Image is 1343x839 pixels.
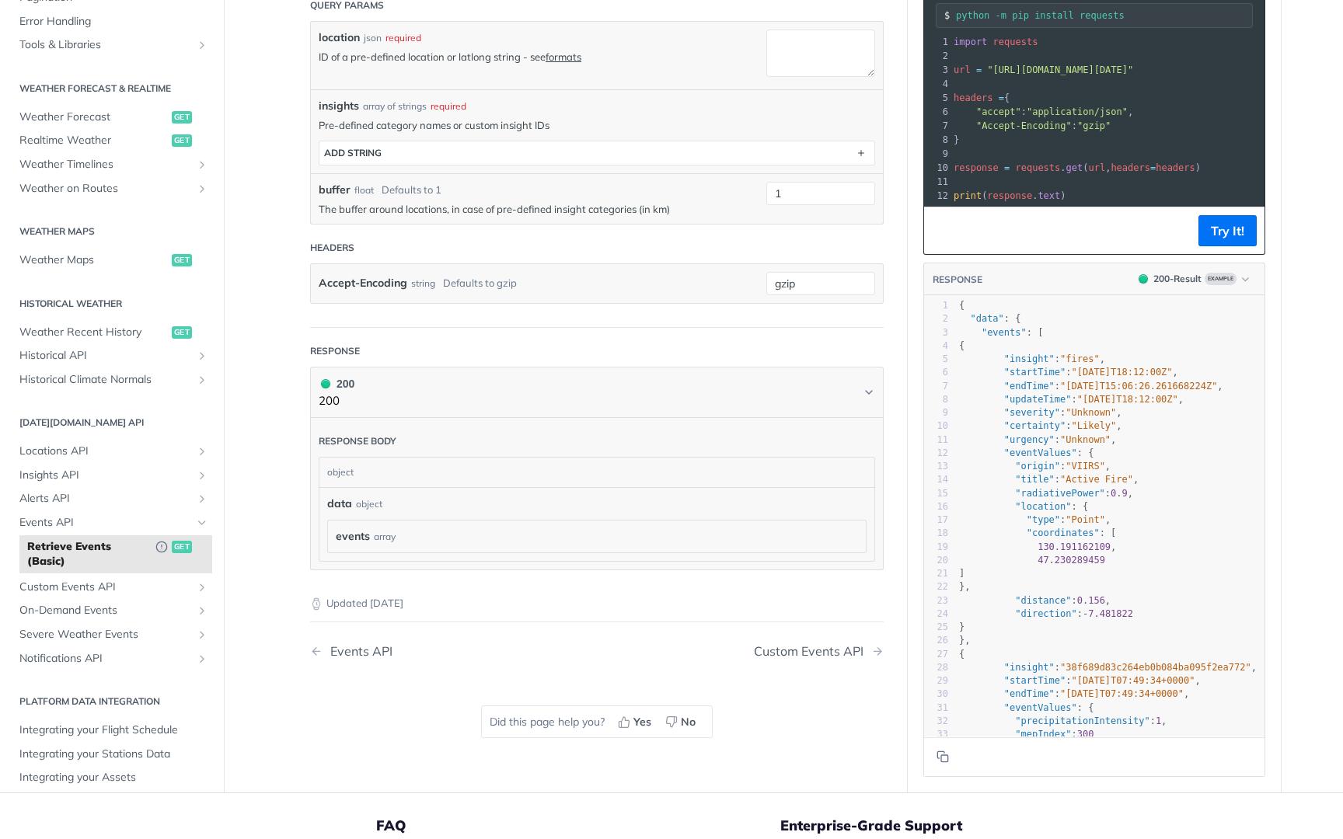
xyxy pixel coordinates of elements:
[12,599,212,622] a: On-Demand EventsShow subpages for On-Demand Events
[385,31,421,45] div: required
[987,64,1133,75] span: "[URL][DOMAIN_NAME][DATE]"
[12,129,212,152] a: Realtime Weatherget
[959,635,971,646] span: },
[196,39,208,51] button: Show subpages for Tools & Libraries
[959,474,1139,485] span: : ,
[924,728,948,741] div: 33
[956,10,1252,21] input: Request instructions
[924,634,948,647] div: 26
[319,434,396,448] div: Response body
[924,661,948,674] div: 28
[12,33,212,57] a: Tools & LibrariesShow subpages for Tools & Libraries
[354,183,374,197] div: float
[1038,190,1060,201] span: text
[1077,120,1111,131] span: "gzip"
[954,37,987,47] span: import
[924,147,951,161] div: 9
[959,688,1189,699] span: : ,
[959,527,1116,538] span: : [
[1060,381,1217,392] span: "[DATE]T15:06:26.261668224Z"
[12,153,212,176] a: Weather TimelinesShow subpages for Weather Timelines
[431,99,466,113] div: required
[319,50,759,64] p: ID of a pre-defined location or latlong string - see
[924,105,951,119] div: 6
[959,313,1021,324] span: : {
[323,644,392,659] div: Events API
[19,722,208,738] span: Integrating your Flight Schedule
[19,348,192,364] span: Historical API
[959,434,1116,445] span: : ,
[12,297,212,311] h2: Historical Weather
[924,674,948,688] div: 29
[1060,662,1251,673] span: "38f689d83c264eb0b084ba095f2ea772"
[959,581,971,592] span: },
[924,594,948,607] div: 23
[1015,608,1076,619] span: "direction"
[1027,106,1128,117] span: "application/json"
[1004,407,1060,418] span: "severity"
[959,621,965,632] span: }
[1015,488,1105,499] span: "radiativePower"
[754,644,871,659] div: Custom Events API
[959,702,1094,713] span: : {
[1004,434,1055,445] span: "urgency"
[319,375,875,410] button: 200 200200
[1088,608,1133,619] span: 7.481822
[863,386,875,399] svg: Chevron
[924,366,948,379] div: 6
[1156,715,1161,726] span: 1
[1072,367,1173,378] span: "[DATE]T18:12:00Z"
[364,31,382,45] div: json
[987,190,1032,201] span: response
[924,541,948,554] div: 19
[319,392,354,410] p: 200
[959,729,1094,740] span: :
[12,10,212,33] a: Error Handling
[1205,273,1237,285] span: Example
[12,511,212,534] a: Events APIHide subpages for Events API
[932,219,954,242] button: Copy to clipboard
[959,488,1133,499] span: : ,
[19,14,208,30] span: Error Handling
[310,344,360,358] div: Response
[196,350,208,362] button: Show subpages for Historical API
[959,300,965,311] span: {
[924,701,948,715] div: 31
[1038,555,1105,566] span: 47.230289459
[19,372,192,388] span: Historical Climate Normals
[959,327,1043,338] span: : [
[1004,353,1055,364] span: "insight"
[12,321,212,344] a: Weather Recent Historyget
[319,458,870,487] div: object
[12,743,212,766] a: Integrating your Stations Data
[1004,367,1066,378] span: "startTime"
[481,705,713,738] div: Did this page help you?
[1016,162,1061,173] span: requests
[924,447,948,460] div: 12
[924,91,951,105] div: 5
[1060,434,1111,445] span: "Unknown"
[196,445,208,458] button: Show subpages for Locations API
[970,313,1003,324] span: "data"
[1004,162,1010,173] span: =
[959,595,1111,606] span: : ,
[1004,447,1077,458] span: "eventValues"
[196,581,208,594] button: Show subpages for Custom Events API
[12,647,212,670] a: Notifications APIShow subpages for Notifications API
[924,49,951,63] div: 2
[1066,461,1105,472] span: "VIIRS"
[1060,688,1184,699] span: "[DATE]T07:49:34+0000"
[336,528,370,545] span: events
[196,517,208,529] button: Hide subpages for Events API
[12,82,212,96] h2: Weather Forecast & realtime
[363,99,427,113] div: array of strings
[754,644,884,659] a: Next Page: Custom Events API
[382,183,441,198] div: Defaults to 1
[1027,514,1060,525] span: "type"
[319,98,359,114] span: insights
[19,37,192,53] span: Tools & Libraries
[976,64,982,75] span: =
[1153,272,1202,286] div: 200 - Result
[356,497,382,511] div: object
[954,92,1010,103] span: {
